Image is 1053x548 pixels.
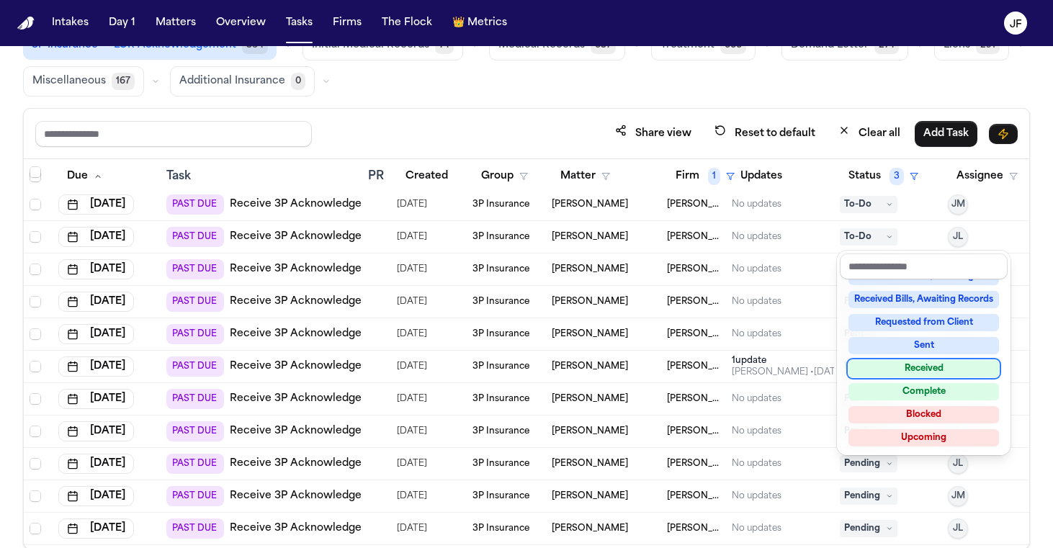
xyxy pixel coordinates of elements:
[848,291,999,308] div: Received Bills, Awaiting Records
[848,383,999,400] div: Complete
[848,337,999,354] div: Sent
[848,406,999,423] div: Blocked
[848,429,999,446] div: Upcoming
[840,228,897,246] span: To-Do
[848,360,999,377] div: Received
[848,314,999,331] div: Requested from Client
